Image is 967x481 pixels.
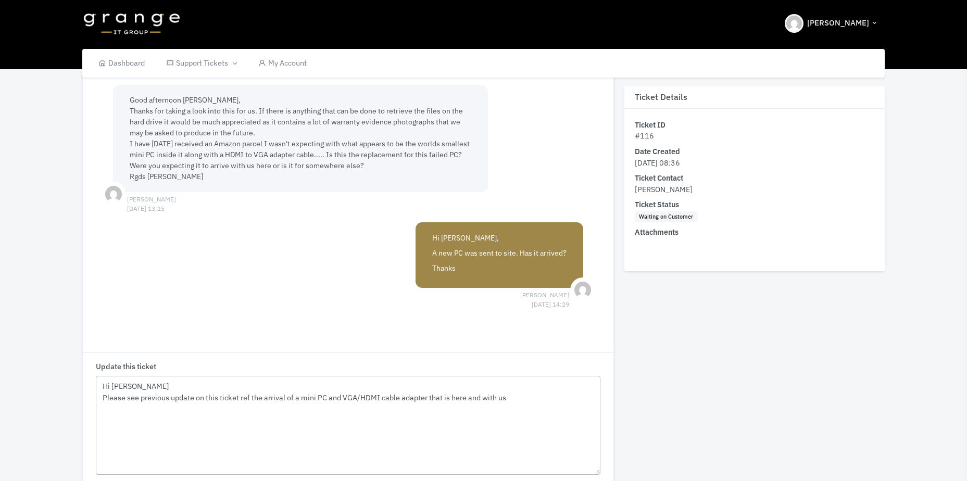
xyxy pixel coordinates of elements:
h3: Ticket Details [624,86,885,109]
dt: Ticket Status [635,199,874,211]
span: [PERSON_NAME] [635,184,693,194]
dt: Date Created [635,146,874,157]
p: Hi [PERSON_NAME], [432,233,567,244]
a: Dashboard [87,49,156,78]
a: Support Tickets [155,49,247,78]
span: [PERSON_NAME] [807,17,869,29]
p: Thanks [432,263,567,274]
a: My Account [247,49,318,78]
button: [PERSON_NAME] [778,5,885,42]
span: Good afternoon [PERSON_NAME], Thanks for taking a look into this for us. If there is anything tha... [130,95,470,181]
dt: Attachments [635,227,874,238]
span: [DATE] 08:36 [635,158,680,168]
label: Update this ticket [96,361,156,372]
p: A new PC was sent to site. Has it arrived? [432,248,567,259]
img: Header Avatar [785,14,803,33]
span: [PERSON_NAME] [DATE] 14:29 [520,290,569,300]
span: [PERSON_NAME] [DATE] 13:15 [127,195,176,204]
span: #116 [635,131,654,141]
span: Waiting on Customer [635,211,698,223]
dt: Ticket Contact [635,173,874,184]
dt: Ticket ID [635,119,874,131]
